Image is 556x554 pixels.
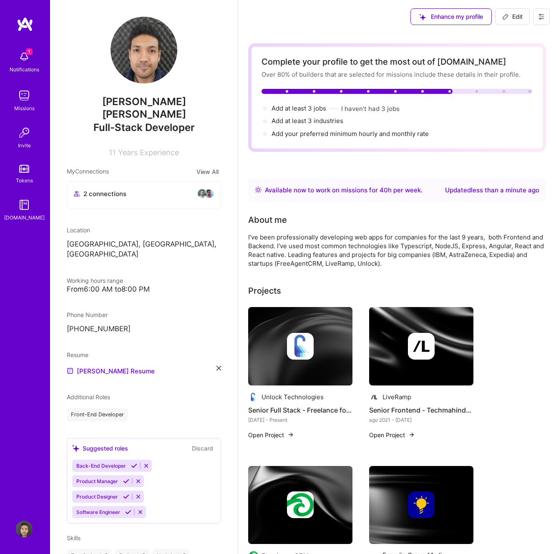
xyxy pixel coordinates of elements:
i: Reject [137,509,143,515]
i: Reject [143,463,149,469]
img: arrow-right [287,431,294,438]
div: I've been professionally developing web apps for companies for the last 9 years, both Frontend an... [248,233,546,268]
div: ago 2021 - [DATE] [369,415,473,424]
div: Front-End Developer [67,408,128,421]
a: User Avatar [14,521,35,537]
img: arrow-right [408,431,415,438]
span: My Connections [67,167,109,176]
div: Complete your profile to get the most out of [DOMAIN_NAME] [262,57,533,67]
span: Resume [67,351,88,358]
img: Company logo [408,491,435,518]
img: Company logo [369,392,379,402]
button: I haven't had 3 jobs [341,104,400,113]
span: Add at least 3 jobs [272,104,326,112]
span: Software Engineer [76,509,120,515]
div: Location [67,226,221,234]
div: From 6:00 AM to 8:00 PM [67,285,221,294]
img: User Avatar [16,521,33,537]
div: Missions [14,104,35,113]
button: 2 connectionsavataravatar [67,181,221,209]
span: Product Designer [76,494,118,500]
img: Resume [67,368,73,374]
div: Suggested roles [72,444,128,453]
span: Working hours range [67,277,123,284]
span: Phone Number [67,311,108,318]
div: Invite [18,141,31,150]
img: Availability [255,186,262,193]
button: Open Project [248,431,294,439]
div: Tokens [16,176,33,185]
span: Add at least 3 industries [272,117,343,125]
button: Open Project [369,431,415,439]
img: tokens [19,165,29,173]
img: Company logo [248,392,258,402]
button: Discard [189,443,216,453]
span: [PERSON_NAME] [PERSON_NAME] [67,96,221,121]
button: View All [194,167,221,176]
img: bell [16,48,33,65]
span: Full-Stack Developer [93,121,195,133]
p: [PHONE_NUMBER] [67,324,221,334]
i: icon SuggestedTeams [72,445,79,452]
img: cover [369,466,473,544]
i: icon SuggestedTeams [419,14,426,20]
button: Edit [495,8,530,25]
i: icon Close [216,366,221,370]
span: 40 [380,186,388,194]
h4: Senior Frontend - Techmahindra consultant for Liveramp [369,405,473,415]
i: Accept [123,478,129,484]
div: Notifications [10,65,39,74]
h4: Senior Full Stack - Freelance for Unlock [248,405,352,415]
img: teamwork [16,87,33,104]
img: guide book [16,196,33,213]
div: [DOMAIN_NAME] [4,213,45,222]
img: Company logo [408,333,435,360]
span: 1 [26,48,33,55]
div: Unlock Technologies [262,393,324,401]
img: User Avatar [111,17,177,83]
div: [DATE] - Present [248,415,352,424]
div: Available now to work on missions for h per week . [265,185,423,195]
p: [GEOGRAPHIC_DATA], [GEOGRAPHIC_DATA], [GEOGRAPHIC_DATA] [67,239,221,259]
img: cover [369,307,473,385]
span: Enhance my profile [419,13,483,21]
div: Updated less than a minute ago [445,185,539,195]
button: Enhance my profile [410,8,492,25]
span: 2 connections [83,189,126,198]
img: Company logo [287,333,314,360]
i: Reject [135,478,141,484]
i: Accept [131,463,137,469]
i: Accept [125,509,131,515]
img: avatar [197,189,207,199]
span: Product Manager [76,478,118,484]
span: Skills [67,534,81,541]
span: 11 [109,148,116,157]
img: logo [17,17,33,32]
img: cover [248,466,352,544]
div: Over 80% of builders that are selected for missions include these details in their profile. [262,70,533,79]
i: Reject [135,494,141,500]
span: Back-End Developer [76,463,126,469]
i: icon Collaborator [74,191,80,197]
div: LiveRamp [382,393,411,401]
img: Invite [16,124,33,141]
div: Projects [248,285,281,297]
img: cover [248,307,352,385]
span: Edit [502,13,523,21]
img: avatar [204,189,214,199]
i: Accept [123,494,129,500]
span: Years Experience [118,148,179,157]
a: [PERSON_NAME] Resume [67,366,155,376]
span: Additional Roles [67,393,110,400]
div: About me [248,214,287,226]
img: Company logo [287,491,314,518]
span: Add your preferred minimum hourly and monthly rate [272,130,429,138]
